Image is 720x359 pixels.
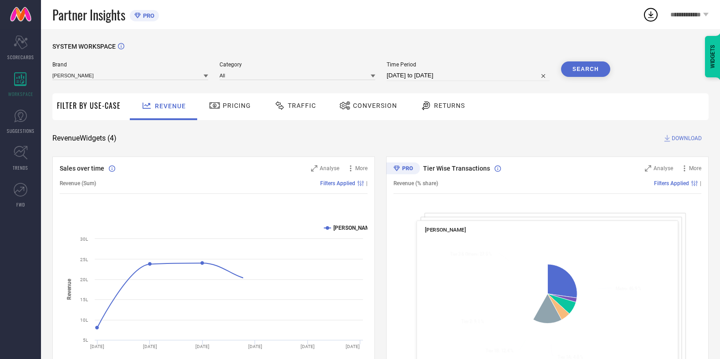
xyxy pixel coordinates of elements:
span: Filter By Use-Case [57,100,121,111]
text: : 27.5 % [450,252,492,257]
tspan: Tier 3 & Others [450,252,477,257]
button: Search [561,61,610,77]
text: : 12.4 % [485,348,513,353]
text: 10L [80,318,88,323]
span: More [355,165,368,172]
text: [DATE] [195,344,209,349]
text: 20L [80,277,88,282]
text: [DATE] [346,344,360,349]
span: Filters Applied [320,180,355,187]
text: 25L [80,257,88,262]
span: More [689,165,701,172]
span: SYSTEM WORKSPACE [52,43,116,50]
text: [DATE] [301,344,315,349]
tspan: Revenue [66,278,72,300]
text: : 46.9 % [616,286,641,291]
span: FWD [16,201,25,208]
span: Traffic [288,102,316,109]
text: [DATE] [248,344,262,349]
text: 5L [83,338,88,343]
span: Category [220,61,375,68]
span: Partner Insights [52,5,125,24]
text: [DATE] [90,344,104,349]
div: Premium [386,162,420,176]
text: [PERSON_NAME] [333,225,375,231]
tspan: Tier 2 [461,319,471,324]
span: Filters Applied [654,180,689,187]
input: Select time period [387,70,550,81]
svg: Zoom [311,165,317,172]
span: Analyse [320,165,339,172]
span: Pricing [223,102,251,109]
span: [PERSON_NAME] [425,227,466,233]
span: Conversion [353,102,397,109]
span: Sales over time [60,165,104,172]
span: SCORECARDS [7,54,34,61]
span: Revenue (% share) [393,180,438,187]
tspan: Metro [616,286,627,291]
span: | [366,180,368,187]
span: Analyse [654,165,673,172]
tspan: Tier 1B [485,348,499,353]
span: Tier Wise Transactions [423,165,490,172]
span: Returns [434,102,465,109]
text: [DATE] [143,344,157,349]
text: : 9.1 % [461,319,484,324]
div: Open download list [643,6,659,23]
span: Revenue [155,102,186,110]
span: Revenue Widgets ( 4 ) [52,134,117,143]
span: Brand [52,61,208,68]
span: WORKSPACE [8,91,33,97]
text: 15L [80,297,88,302]
span: DOWNLOAD [672,134,702,143]
span: Revenue (Sum) [60,180,96,187]
span: SUGGESTIONS [7,127,35,134]
text: 30L [80,237,88,242]
svg: Zoom [645,165,651,172]
span: Time Period [387,61,550,68]
span: | [700,180,701,187]
span: PRO [141,12,154,19]
span: TRENDS [13,164,28,171]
